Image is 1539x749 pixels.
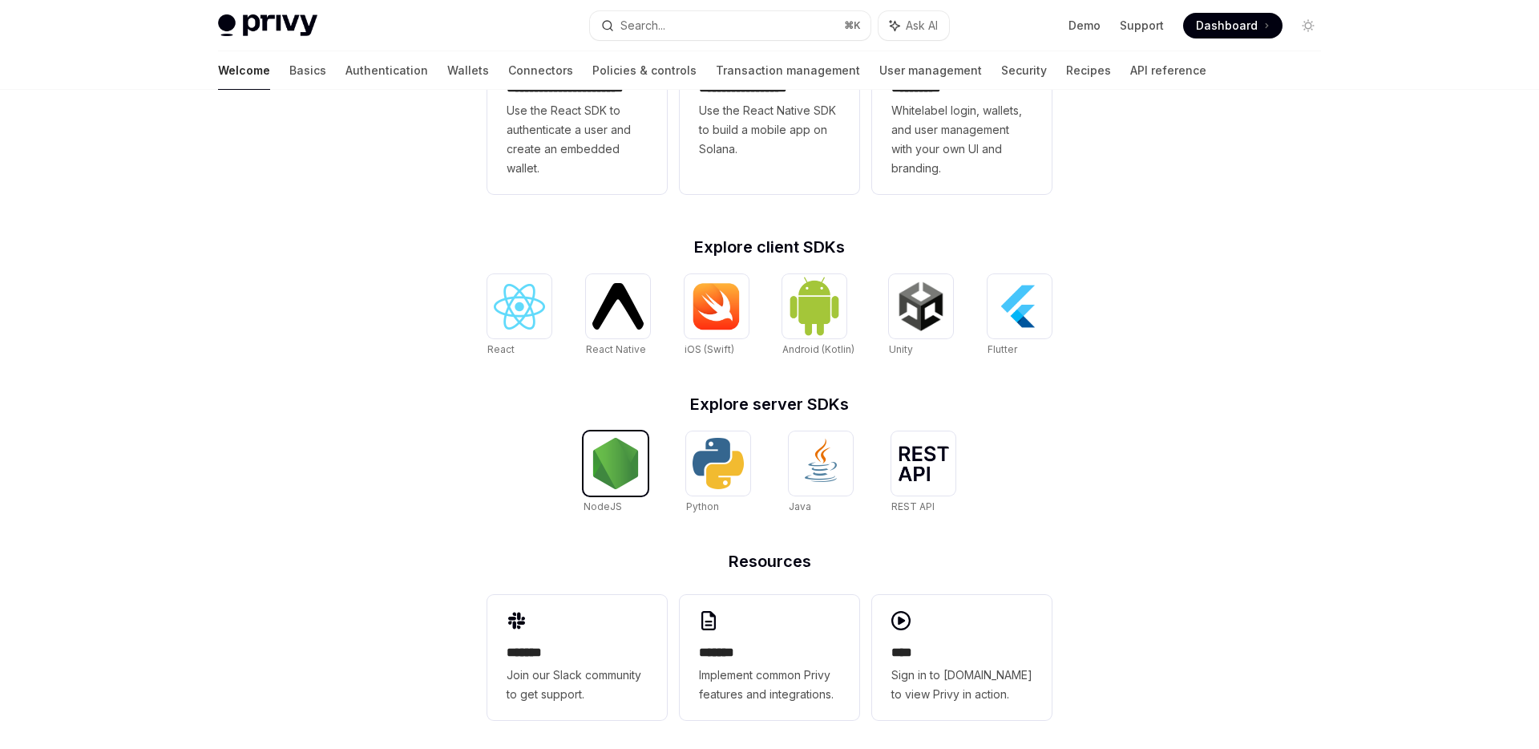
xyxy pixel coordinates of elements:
[584,500,622,512] span: NodeJS
[889,343,913,355] span: Unity
[1183,13,1282,38] a: Dashboard
[592,51,697,90] a: Policies & controls
[895,281,947,332] img: Unity
[487,396,1052,412] h2: Explore server SDKs
[686,500,719,512] span: Python
[789,276,840,336] img: Android (Kotlin)
[782,343,854,355] span: Android (Kotlin)
[994,281,1045,332] img: Flutter
[685,343,734,355] span: iOS (Swift)
[872,595,1052,720] a: ****Sign in to [DOMAIN_NAME] to view Privy in action.
[586,274,650,358] a: React NativeReact Native
[487,239,1052,255] h2: Explore client SDKs
[508,51,573,90] a: Connectors
[447,51,489,90] a: Wallets
[782,274,854,358] a: Android (Kotlin)Android (Kotlin)
[1130,51,1206,90] a: API reference
[691,282,742,330] img: iOS (Swift)
[891,500,935,512] span: REST API
[487,595,667,720] a: **** **Join our Slack community to get support.
[699,101,840,159] span: Use the React Native SDK to build a mobile app on Solana.
[289,51,326,90] a: Basics
[218,51,270,90] a: Welcome
[218,14,317,37] img: light logo
[891,431,955,515] a: REST APIREST API
[879,51,982,90] a: User management
[1196,18,1258,34] span: Dashboard
[590,438,641,489] img: NodeJS
[879,11,949,40] button: Ask AI
[1295,13,1321,38] button: Toggle dark mode
[487,343,515,355] span: React
[889,274,953,358] a: UnityUnity
[693,438,744,489] img: Python
[494,284,545,330] img: React
[988,274,1052,358] a: FlutterFlutter
[686,431,750,515] a: PythonPython
[620,16,665,35] div: Search...
[592,283,644,329] img: React Native
[680,30,859,194] a: **** **** **** ***Use the React Native SDK to build a mobile app on Solana.
[789,431,853,515] a: JavaJava
[1120,18,1164,34] a: Support
[590,11,870,40] button: Search...⌘K
[898,446,949,481] img: REST API
[891,101,1032,178] span: Whitelabel login, wallets, and user management with your own UI and branding.
[988,343,1017,355] span: Flutter
[699,666,840,704] span: Implement common Privy features and integrations.
[844,19,861,32] span: ⌘ K
[586,343,646,355] span: React Native
[487,553,1052,569] h2: Resources
[872,30,1052,194] a: **** *****Whitelabel login, wallets, and user management with your own UI and branding.
[487,274,551,358] a: ReactReact
[789,500,811,512] span: Java
[584,431,648,515] a: NodeJSNodeJS
[1068,18,1101,34] a: Demo
[906,18,938,34] span: Ask AI
[891,666,1032,704] span: Sign in to [DOMAIN_NAME] to view Privy in action.
[507,666,648,704] span: Join our Slack community to get support.
[685,274,749,358] a: iOS (Swift)iOS (Swift)
[716,51,860,90] a: Transaction management
[345,51,428,90] a: Authentication
[680,595,859,720] a: **** **Implement common Privy features and integrations.
[507,101,648,178] span: Use the React SDK to authenticate a user and create an embedded wallet.
[1066,51,1111,90] a: Recipes
[1001,51,1047,90] a: Security
[795,438,846,489] img: Java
